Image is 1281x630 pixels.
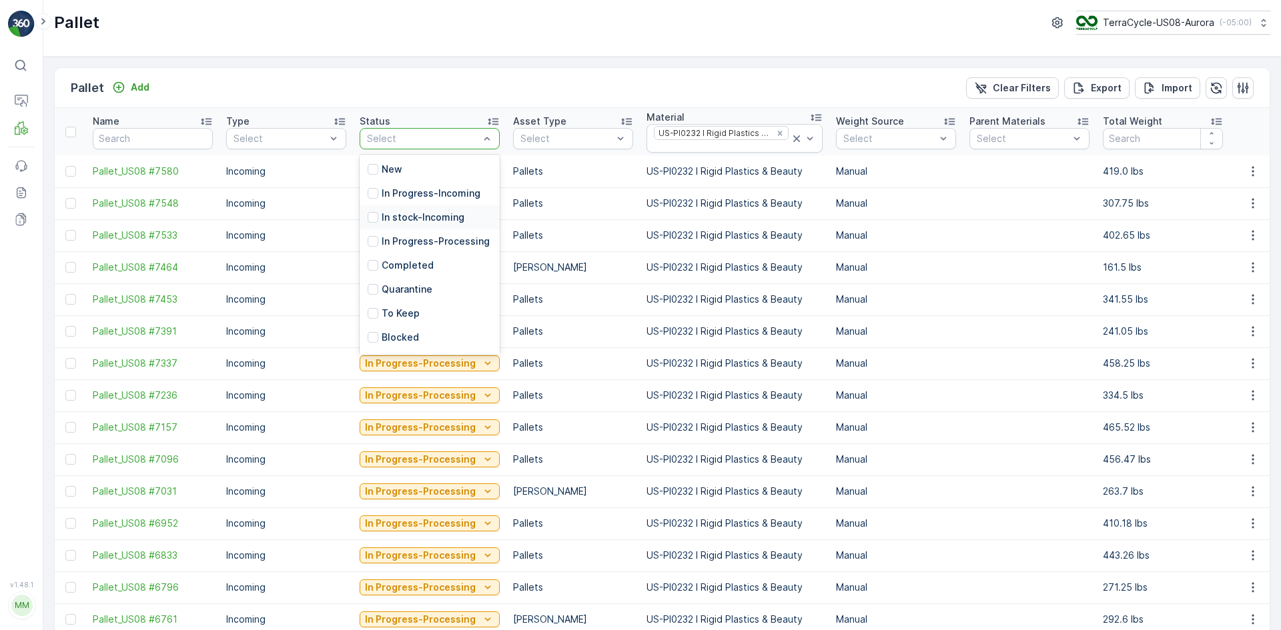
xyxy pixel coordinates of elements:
p: Material [647,111,685,124]
a: Pallet_US08 #7548 [93,197,213,210]
p: Status [360,115,390,128]
td: Pallets [506,571,640,603]
td: 334.5 lbs [1096,379,1230,411]
td: Incoming [220,443,353,475]
td: 456.47 lbs [1096,443,1230,475]
td: US-PI0232 I Rigid Plastics & Beauty [640,507,829,539]
div: Toggle Row Selected [65,262,76,273]
a: Pallet_US08 #7533 [93,229,213,242]
td: US-PI0232 I Rigid Plastics & Beauty [640,443,829,475]
span: Pallet_US08 #7337 [93,357,213,370]
p: New [382,163,402,176]
td: Incoming [220,507,353,539]
p: In Progress-Processing [365,517,476,530]
td: 410.18 lbs [1096,507,1230,539]
td: US-PI0232 I Rigid Plastics & Beauty [640,219,829,251]
td: [PERSON_NAME] [506,251,640,283]
a: Pallet_US08 #7464 [93,261,213,274]
td: Pallets [506,187,640,219]
td: Pallets [506,155,640,187]
a: Pallet_US08 #6833 [93,549,213,562]
p: In Progress-Processing [365,421,476,434]
td: Incoming [220,411,353,443]
td: 341.55 lbs [1096,283,1230,315]
button: Export [1064,77,1130,99]
td: Incoming [220,571,353,603]
td: Incoming [220,187,353,219]
div: Toggle Row Selected [65,326,76,337]
p: In stock-Incoming [382,211,464,224]
a: Pallet_US08 #7157 [93,421,213,434]
td: Pallets [506,283,640,315]
td: Incoming [220,251,353,283]
span: Pallet_US08 #6796 [93,581,213,594]
p: Export [1091,81,1122,95]
td: [PERSON_NAME] [506,475,640,507]
p: Total Weight [1103,115,1162,128]
a: Pallet_US08 #7580 [93,165,213,178]
p: In Progress-Processing [365,549,476,562]
div: Toggle Row Selected [65,454,76,465]
p: Add [131,81,149,94]
div: Toggle Row Selected [65,390,76,401]
a: Pallet_US08 #7391 [93,325,213,338]
td: Manual [829,155,963,187]
button: Clear Filters [966,77,1059,99]
a: Pallet_US08 #6952 [93,517,213,530]
td: 271.25 lbs [1096,571,1230,603]
td: Incoming [220,539,353,571]
td: US-PI0232 I Rigid Plastics & Beauty [640,283,829,315]
p: Import [1162,81,1192,95]
p: Select [367,132,479,145]
input: Search [1103,128,1223,149]
button: In Progress-Processing [360,483,500,499]
span: Pallet_US08 #7453 [93,293,213,306]
div: Toggle Row Selected [65,422,76,433]
button: In Progress-Processing [360,515,500,531]
p: Select [520,132,612,145]
div: US-PI0232 I Rigid Plastics & Beauty [655,127,771,139]
p: Completed [382,259,434,272]
td: Pallets [506,379,640,411]
button: In Progress-Processing [360,547,500,563]
span: Pallet_US08 #7236 [93,389,213,402]
td: Manual [829,283,963,315]
button: In Progress-Processing [360,451,500,467]
div: Toggle Row Selected [65,230,76,241]
td: Pallets [506,443,640,475]
input: Search [93,128,213,149]
td: 241.05 lbs [1096,315,1230,347]
p: Type [226,115,250,128]
p: To Keep [382,307,420,320]
td: Manual [829,475,963,507]
p: ( -05:00 ) [1220,17,1252,28]
p: In Progress-Processing [365,581,476,594]
div: Toggle Row Selected [65,358,76,369]
td: Manual [829,443,963,475]
button: In Progress-Processing [360,419,500,435]
td: Manual [829,507,963,539]
p: In Progress-Processing [365,389,476,402]
p: Quarantine [382,283,432,296]
td: Manual [829,347,963,379]
p: Pallet [54,12,99,33]
span: Pallet_US08 #7096 [93,453,213,466]
button: MM [8,591,35,619]
p: TerraCycle-US08-Aurora [1103,16,1214,29]
td: Manual [829,539,963,571]
td: US-PI0232 I Rigid Plastics & Beauty [640,187,829,219]
td: 443.26 lbs [1096,539,1230,571]
p: In Progress-Incoming [382,187,480,200]
td: Manual [829,219,963,251]
td: Pallets [506,315,640,347]
p: Weight Source [836,115,904,128]
a: Pallet_US08 #6761 [93,613,213,626]
p: Select [977,132,1069,145]
div: MM [11,595,33,616]
td: US-PI0232 I Rigid Plastics & Beauty [640,315,829,347]
button: TerraCycle-US08-Aurora(-05:00) [1076,11,1270,35]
